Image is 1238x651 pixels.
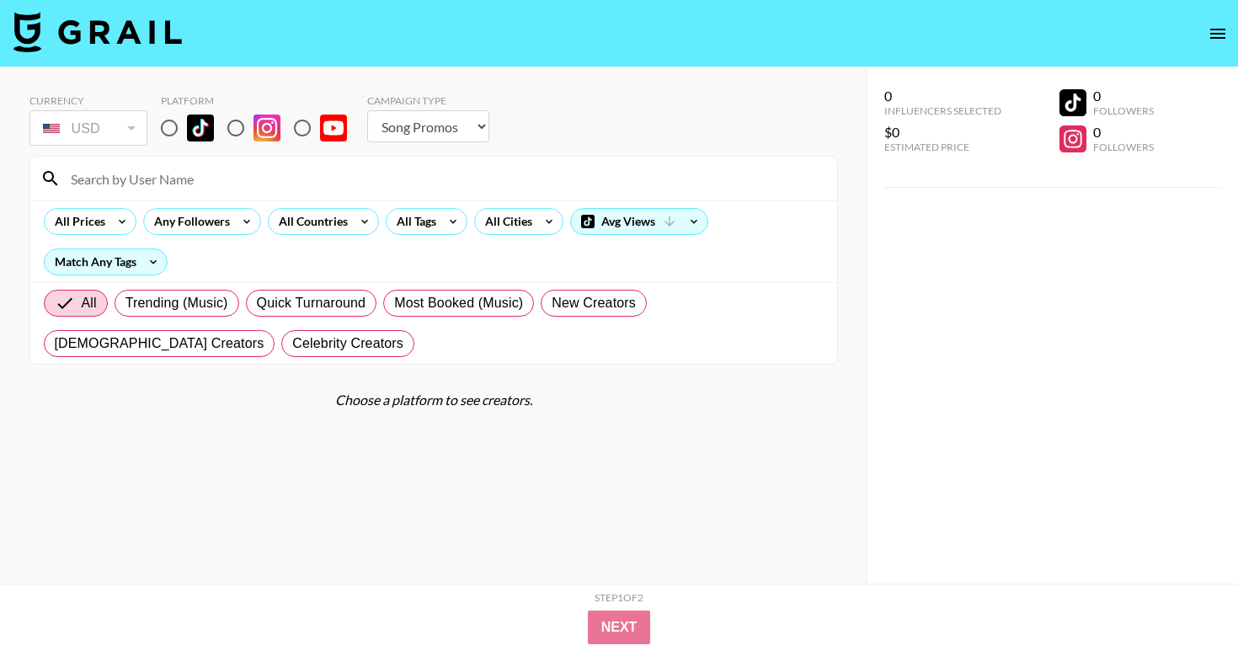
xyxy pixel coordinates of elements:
[45,249,167,275] div: Match Any Tags
[320,115,347,141] img: YouTube
[387,209,440,234] div: All Tags
[367,94,489,107] div: Campaign Type
[884,141,1001,153] div: Estimated Price
[144,209,233,234] div: Any Followers
[884,104,1001,117] div: Influencers Selected
[884,124,1001,141] div: $0
[1093,104,1154,117] div: Followers
[45,209,109,234] div: All Prices
[253,115,280,141] img: Instagram
[394,293,523,313] span: Most Booked (Music)
[161,94,360,107] div: Platform
[82,293,97,313] span: All
[1201,17,1235,51] button: open drawer
[125,293,228,313] span: Trending (Music)
[588,611,651,644] button: Next
[29,392,838,408] div: Choose a platform to see creators.
[61,165,827,192] input: Search by User Name
[55,334,264,354] span: [DEMOGRAPHIC_DATA] Creators
[1154,567,1218,631] iframe: Drift Widget Chat Controller
[13,12,182,52] img: Grail Talent
[187,115,214,141] img: TikTok
[884,88,1001,104] div: 0
[552,293,636,313] span: New Creators
[1093,141,1154,153] div: Followers
[1093,88,1154,104] div: 0
[1093,124,1154,141] div: 0
[257,293,366,313] span: Quick Turnaround
[292,334,403,354] span: Celebrity Creators
[475,209,536,234] div: All Cities
[571,209,707,234] div: Avg Views
[33,114,144,143] div: USD
[29,94,147,107] div: Currency
[595,591,643,604] div: Step 1 of 2
[29,107,147,149] div: Currency is locked to USD
[269,209,351,234] div: All Countries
